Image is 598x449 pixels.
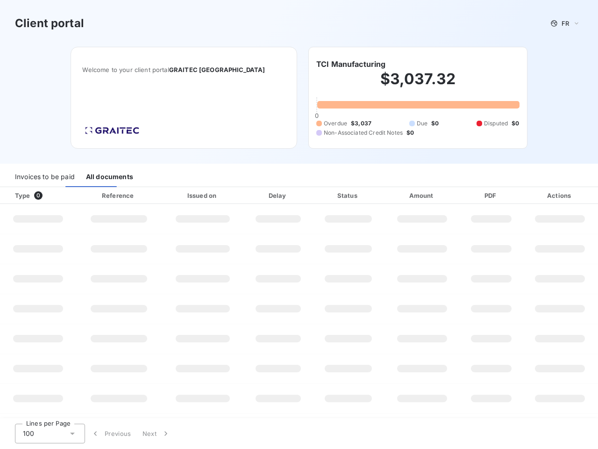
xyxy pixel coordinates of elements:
div: Status [314,191,382,200]
span: GRAITEC [GEOGRAPHIC_DATA] [169,66,265,73]
h2: $3,037.32 [316,70,520,98]
div: Actions [524,191,596,200]
div: Reference [102,192,134,199]
span: 100 [23,429,34,438]
span: $0 [512,119,519,128]
div: Amount [386,191,459,200]
div: Invoices to be paid [15,167,75,187]
div: PDF [462,191,520,200]
span: Due [417,119,427,128]
button: Previous [85,424,137,443]
span: FR [562,20,569,27]
button: Next [137,424,176,443]
div: Type [9,191,74,200]
h6: TCI Manufacturing [316,58,386,70]
div: Issued on [164,191,242,200]
span: 0 [34,191,43,200]
span: Overdue [324,119,347,128]
img: Company logo [82,124,142,137]
span: Welcome to your client portal [82,66,285,73]
span: $0 [431,119,439,128]
span: Disputed [484,119,508,128]
h3: Client portal [15,15,84,32]
span: 0 [315,112,319,119]
div: All documents [86,167,133,187]
span: $0 [406,129,414,137]
span: Non-Associated Credit Notes [324,129,403,137]
span: $3,037 [351,119,371,128]
div: Delay [246,191,311,200]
